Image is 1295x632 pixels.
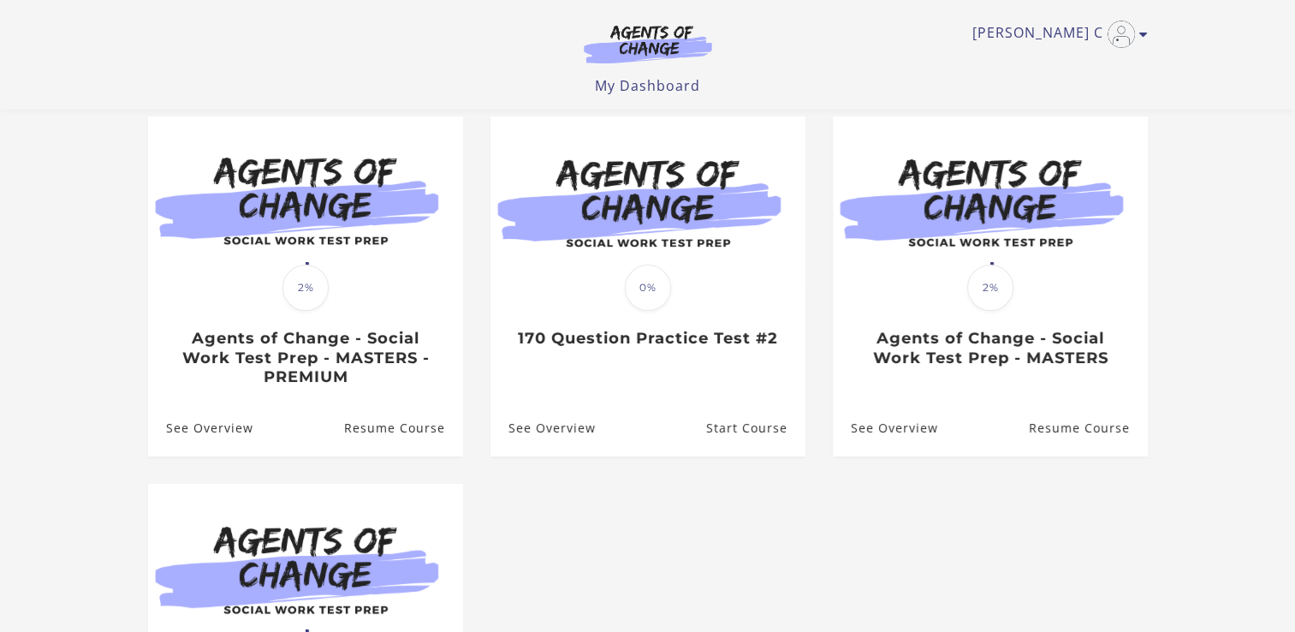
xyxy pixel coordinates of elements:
img: Agents of Change Logo [566,24,730,63]
a: 170 Question Practice Test #2: See Overview [490,401,596,456]
a: Agents of Change - Social Work Test Prep - MASTERS: Resume Course [1028,401,1147,456]
a: My Dashboard [595,76,700,95]
h3: Agents of Change - Social Work Test Prep - MASTERS [851,329,1129,367]
h3: 170 Question Practice Test #2 [508,329,787,349]
a: Toggle menu [972,21,1139,48]
h3: Agents of Change - Social Work Test Prep - MASTERS - PREMIUM [166,329,444,387]
span: 2% [967,265,1013,311]
span: 0% [625,265,671,311]
a: Agents of Change - Social Work Test Prep - MASTERS - PREMIUM: See Overview [148,401,253,456]
span: 2% [282,265,329,311]
a: 170 Question Practice Test #2: Resume Course [705,401,805,456]
a: Agents of Change - Social Work Test Prep - MASTERS - PREMIUM: Resume Course [343,401,462,456]
a: Agents of Change - Social Work Test Prep - MASTERS: See Overview [833,401,938,456]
